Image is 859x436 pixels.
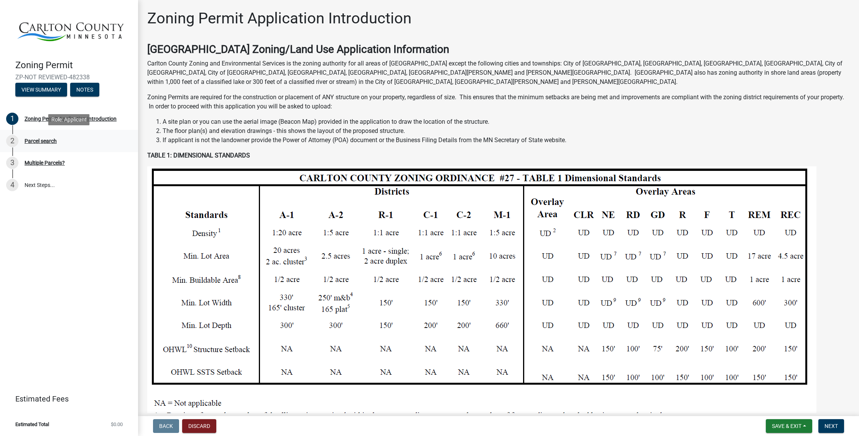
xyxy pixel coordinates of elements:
div: 4 [6,179,18,191]
span: ZP-NOT REVIEWED-482338 [15,74,123,81]
strong: TABLE 1: DIMENSIONAL STANDARDS [147,152,250,159]
div: 2 [6,135,18,147]
button: Notes [70,83,99,97]
button: Back [153,419,179,433]
button: Save & Exit [766,419,812,433]
h1: Zoning Permit Application Introduction [147,9,411,28]
p: Carlton County Zoning and Environmental Services is the zoning authority for all areas of [GEOGRA... [147,59,850,87]
span: Save & Exit [772,423,801,429]
span: Back [159,423,173,429]
strong: [GEOGRAPHIC_DATA] Zoning/Land Use Application Information [147,43,449,56]
div: Multiple Parcels? [25,160,65,166]
p: Zoning Permits are required for the construction or placement of ANY structure on your property, ... [147,93,850,111]
button: Next [818,419,844,433]
div: 3 [6,157,18,169]
div: Zoning Permit Application Introduction [25,116,117,121]
a: Estimated Fees [6,391,126,406]
wm-modal-confirm: Summary [15,87,67,93]
li: If applicant is not the landowner provide the Power of Attorney (POA) document or the Business Fi... [163,136,850,145]
button: Discard [182,419,216,433]
span: Next [824,423,838,429]
li: A site plan or you can use the aerial image (Beacon Map) provided in the application to draw the ... [163,117,850,126]
span: Estimated Total [15,422,49,427]
div: Parcel search [25,138,57,144]
button: View Summary [15,83,67,97]
div: Role: Applicant [48,114,90,125]
h4: Zoning Permit [15,60,132,71]
wm-modal-confirm: Notes [70,87,99,93]
img: Carlton County, Minnesota [15,8,126,52]
li: The floor plan(s) and elevation drawings - this shows the layout of the proposed structure. [163,126,850,136]
div: 1 [6,113,18,125]
span: $0.00 [111,422,123,427]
